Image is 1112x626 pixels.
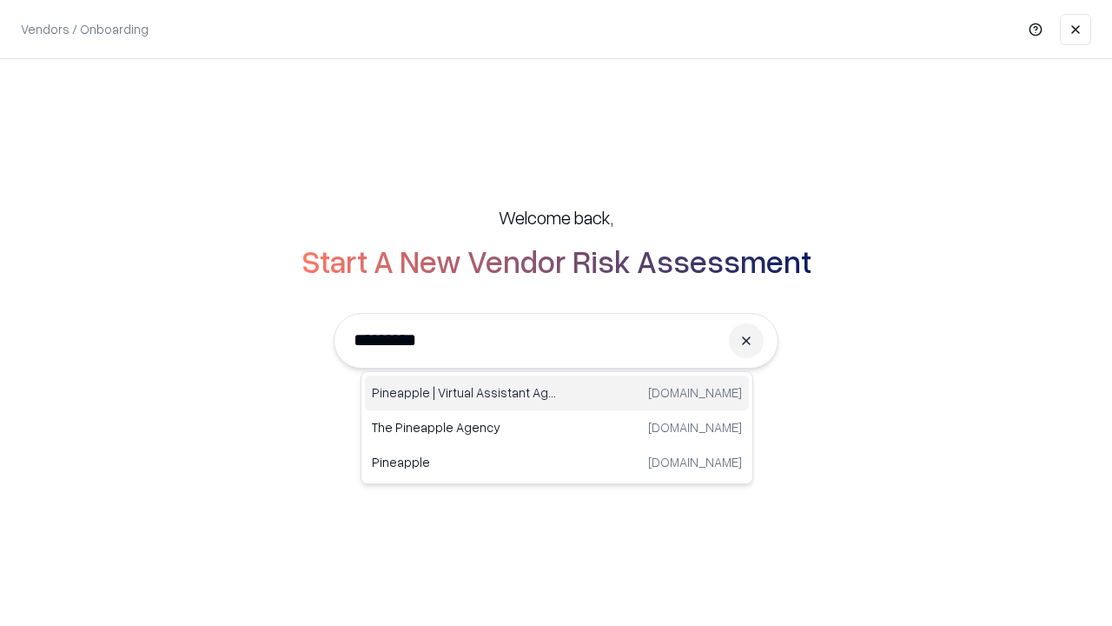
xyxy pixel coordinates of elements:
p: Pineapple | Virtual Assistant Agency [372,383,557,402]
p: [DOMAIN_NAME] [648,453,742,471]
p: Pineapple [372,453,557,471]
p: [DOMAIN_NAME] [648,383,742,402]
h5: Welcome back, [499,205,613,230]
p: Vendors / Onboarding [21,20,149,38]
div: Suggestions [361,371,753,484]
p: The Pineapple Agency [372,418,557,436]
p: [DOMAIN_NAME] [648,418,742,436]
h2: Start A New Vendor Risk Assessment [301,243,811,278]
